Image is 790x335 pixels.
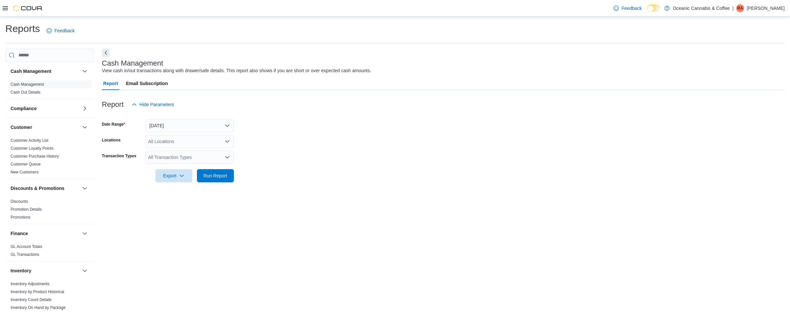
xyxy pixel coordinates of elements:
span: Export [159,169,188,182]
a: Cash Management [11,82,44,87]
a: Inventory On Hand by Package [11,305,66,310]
a: Customer Loyalty Points [11,146,53,151]
div: Finance [5,243,94,261]
button: Cash Management [11,68,79,75]
h3: Compliance [11,105,37,112]
button: Run Report [197,169,234,182]
button: Discounts & Promotions [81,184,89,192]
span: Feedback [54,27,75,34]
button: Inventory [11,267,79,274]
button: Customer [81,123,89,131]
span: GL Account Totals [11,244,42,249]
a: GL Transactions [11,252,39,257]
span: Report [103,77,118,90]
button: Next [102,49,110,57]
button: Discounts & Promotions [11,185,79,192]
button: Cash Management [81,67,89,75]
div: Cash Management [5,80,94,99]
a: Inventory by Product Historical [11,289,64,294]
a: New Customers [11,170,39,174]
a: Feedback [44,24,77,37]
input: Dark Mode [647,5,661,12]
span: Inventory On Hand by Package [11,305,66,310]
button: Inventory [81,267,89,275]
a: Customer Purchase History [11,154,59,159]
div: Discounts & Promotions [5,198,94,224]
a: GL Account Totals [11,244,42,249]
a: Promotion Details [11,207,42,212]
h3: Inventory [11,267,31,274]
p: | [732,4,734,12]
h3: Finance [11,230,28,237]
a: Customer Queue [11,162,41,167]
div: Rhea Acob [736,4,744,12]
h3: Report [102,101,124,108]
button: Export [155,169,192,182]
p: [PERSON_NAME] [747,4,785,12]
label: Transaction Types [102,153,136,159]
a: Inventory Adjustments [11,282,49,286]
span: Hide Parameters [140,101,174,108]
a: Inventory Count Details [11,297,52,302]
span: Inventory Adjustments [11,281,49,287]
span: Run Report [204,172,227,179]
p: Oceanic Cannabis & Coffee [673,4,730,12]
h3: Discounts & Promotions [11,185,64,192]
label: Locations [102,137,121,143]
button: Finance [81,229,89,237]
img: Cova [13,5,43,12]
span: Email Subscription [126,77,168,90]
span: RA [738,4,743,12]
span: Inventory On Hand by Product [11,313,64,318]
button: Compliance [11,105,79,112]
h3: Customer [11,124,32,131]
button: Open list of options [225,139,230,144]
label: Date Range [102,122,125,127]
h3: Cash Management [11,68,51,75]
div: Customer [5,137,94,179]
button: Hide Parameters [129,98,177,111]
h3: Cash Management [102,59,163,67]
button: Finance [11,230,79,237]
h1: Reports [5,22,40,35]
button: [DATE] [145,119,234,132]
div: View cash in/out transactions along with drawer/safe details. This report also shows if you are s... [102,67,371,74]
span: Inventory by Product Historical [11,289,64,294]
a: Promotions [11,215,31,220]
a: Feedback [611,2,644,15]
span: Feedback [621,5,642,12]
a: Cash Out Details [11,90,41,95]
button: Open list of options [225,155,230,160]
button: Customer [11,124,79,131]
span: Inventory Count Details [11,297,52,302]
a: Discounts [11,199,28,204]
button: Compliance [81,105,89,112]
a: Customer Activity List [11,138,48,143]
